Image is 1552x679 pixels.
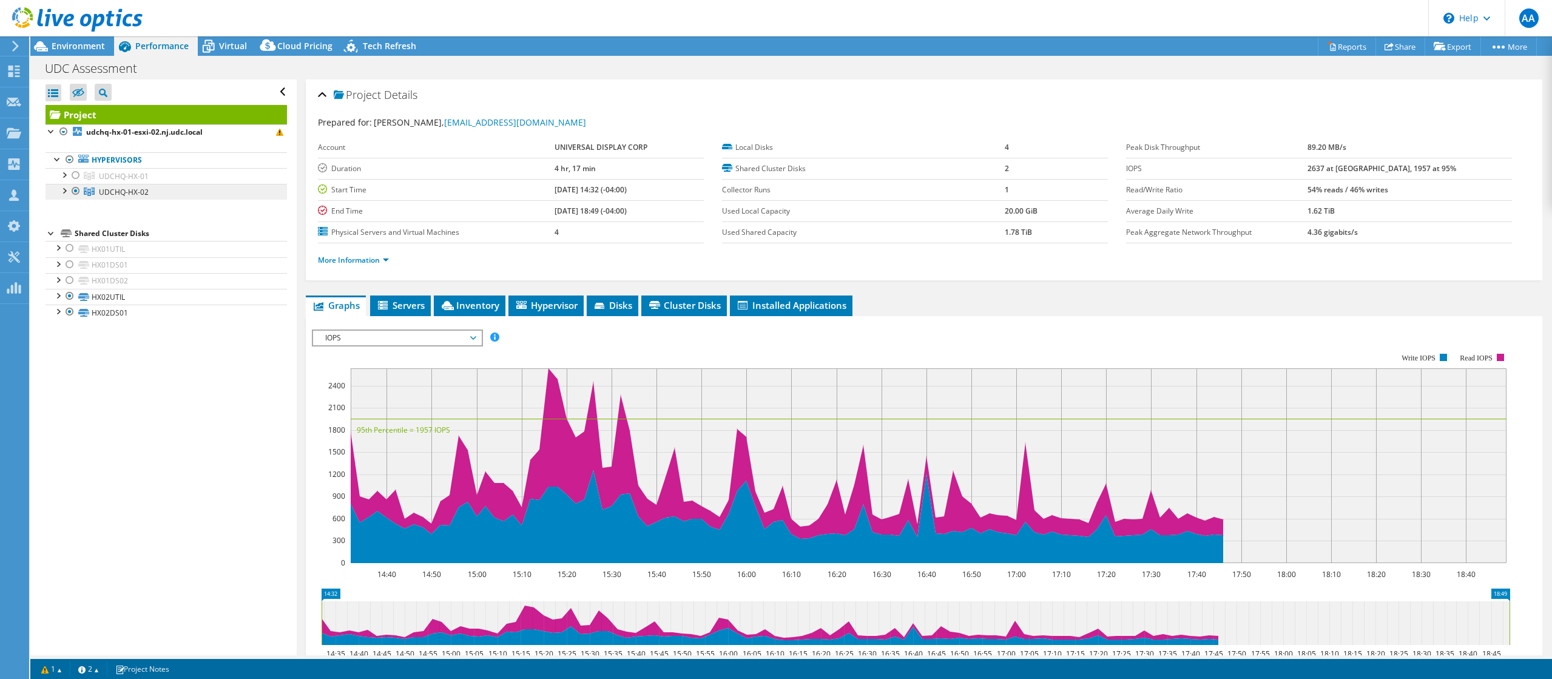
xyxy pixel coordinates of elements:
[46,241,287,257] a: HX01UTIL
[512,569,531,579] text: 15:10
[1320,649,1338,659] text: 18:10
[318,226,555,238] label: Physical Servers and Virtual Machines
[737,569,755,579] text: 16:00
[722,163,1005,175] label: Shared Cluster Disks
[857,649,876,659] text: 16:30
[962,569,980,579] text: 16:50
[555,227,559,237] b: 4
[363,40,416,52] span: Tech Refresh
[107,661,178,677] a: Project Notes
[515,299,578,311] span: Hypervisor
[328,447,345,457] text: 1500
[39,62,156,75] h1: UDC Assessment
[672,649,691,659] text: 15:50
[318,205,555,217] label: End Time
[318,117,372,128] label: Prepared for:
[1126,163,1307,175] label: IOPS
[722,184,1005,196] label: Collector Runs
[46,152,287,168] a: Hypervisors
[1126,205,1307,217] label: Average Daily Write
[811,649,830,659] text: 16:20
[1005,163,1009,174] b: 2
[372,649,391,659] text: 14:45
[1227,649,1246,659] text: 17:50
[1112,649,1130,659] text: 17:25
[1366,649,1385,659] text: 18:20
[328,402,345,413] text: 2100
[52,40,105,52] span: Environment
[86,127,203,137] b: udchq-hx-01-esxi-02.nj.udc.local
[318,163,555,175] label: Duration
[46,168,287,184] a: UDCHQ-HX-01
[46,273,287,289] a: HX01DS02
[834,649,853,659] text: 16:25
[328,380,345,391] text: 2400
[1126,184,1307,196] label: Read/Write Ratio
[1065,649,1084,659] text: 17:15
[1458,649,1477,659] text: 18:40
[1307,142,1346,152] b: 89.20 MB/s
[1277,569,1295,579] text: 18:00
[1135,649,1153,659] text: 17:30
[422,569,440,579] text: 14:50
[1482,649,1500,659] text: 18:45
[917,569,936,579] text: 16:40
[511,649,530,659] text: 15:15
[742,649,761,659] text: 16:05
[647,299,721,311] span: Cluster Disks
[1425,37,1481,56] a: Export
[1519,8,1539,28] span: AA
[1019,649,1038,659] text: 17:05
[332,535,345,546] text: 300
[1307,163,1456,174] b: 2637 at [GEOGRAPHIC_DATA], 1957 at 95%
[318,184,555,196] label: Start Time
[1307,227,1358,237] b: 4.36 gigabits/s
[395,649,414,659] text: 14:50
[722,141,1005,154] label: Local Disks
[695,649,714,659] text: 15:55
[580,649,599,659] text: 15:30
[603,649,622,659] text: 15:35
[626,649,645,659] text: 15:40
[46,105,287,124] a: Project
[1088,649,1107,659] text: 17:20
[99,187,149,197] span: UDCHQ-HX-02
[1343,649,1361,659] text: 18:15
[1007,569,1025,579] text: 17:00
[1204,649,1223,659] text: 17:45
[1366,569,1385,579] text: 18:20
[602,569,621,579] text: 15:30
[1411,569,1430,579] text: 18:30
[349,649,368,659] text: 14:40
[384,87,417,102] span: Details
[328,425,345,435] text: 1800
[781,569,800,579] text: 16:10
[1126,226,1307,238] label: Peak Aggregate Network Throughput
[1389,649,1408,659] text: 18:25
[1321,569,1340,579] text: 18:10
[1232,569,1250,579] text: 17:50
[1402,354,1436,362] text: Write IOPS
[376,299,425,311] span: Servers
[1051,569,1070,579] text: 17:10
[418,649,437,659] text: 14:55
[557,649,576,659] text: 15:25
[996,649,1015,659] text: 17:00
[718,649,737,659] text: 16:00
[555,206,627,216] b: [DATE] 18:49 (-04:00)
[377,569,396,579] text: 14:40
[692,569,710,579] text: 15:50
[135,40,189,52] span: Performance
[926,649,945,659] text: 16:45
[75,226,287,241] div: Shared Cluster Disks
[46,257,287,273] a: HX01DS01
[374,117,586,128] span: [PERSON_NAME],
[33,661,70,677] a: 1
[1250,649,1269,659] text: 17:55
[334,89,381,101] span: Project
[555,163,596,174] b: 4 hr, 17 min
[318,141,555,154] label: Account
[464,649,483,659] text: 15:05
[1141,569,1160,579] text: 17:30
[534,649,553,659] text: 15:20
